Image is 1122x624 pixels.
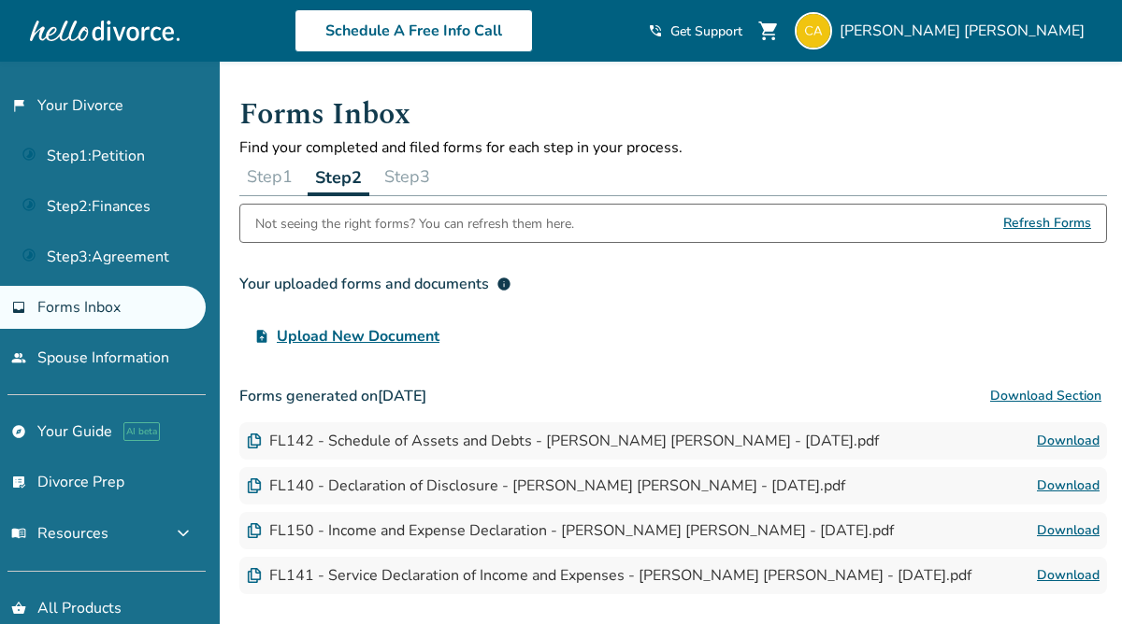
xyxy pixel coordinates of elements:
span: menu_book [11,526,26,541]
span: upload_file [254,329,269,344]
span: people [11,350,26,365]
span: info [496,277,511,291]
h3: Forms generated on [DATE] [239,377,1107,415]
span: phone_in_talk [648,23,663,38]
a: Download [1037,475,1100,497]
iframe: Chat Widget [1028,534,1122,624]
img: Document [247,433,262,448]
button: Step1 [239,158,300,195]
span: expand_more [172,522,194,545]
div: Your uploaded forms and documents [239,273,511,295]
span: [PERSON_NAME] [PERSON_NAME] [840,21,1092,41]
img: Document [247,478,262,493]
button: Step3 [377,158,438,195]
div: FL142 - Schedule of Assets and Debts - [PERSON_NAME] [PERSON_NAME] - [DATE].pdf [247,431,879,451]
a: phone_in_talkGet Support [648,22,742,40]
div: FL140 - Declaration of Disclosure - [PERSON_NAME] [PERSON_NAME] - [DATE].pdf [247,475,845,496]
a: Download [1037,519,1100,542]
button: Step2 [308,158,369,196]
img: coriaitken@gmail.com [795,12,832,50]
span: Upload New Document [277,325,439,347]
div: FL150 - Income and Expense Declaration - [PERSON_NAME] [PERSON_NAME] - [DATE].pdf [247,520,894,541]
span: inbox [11,300,26,315]
img: Document [247,568,262,583]
a: Download [1037,430,1100,452]
span: Get Support [670,22,742,40]
span: shopping_cart [757,20,780,42]
span: explore [11,424,26,439]
img: Document [247,523,262,538]
h1: Forms Inbox [239,92,1107,137]
span: Forms Inbox [37,297,121,318]
span: flag_2 [11,98,26,113]
span: shopping_basket [11,601,26,616]
div: FL141 - Service Declaration of Income and Expenses - [PERSON_NAME] [PERSON_NAME] - [DATE].pdf [247,565,971,586]
span: Refresh Forms [1003,205,1091,242]
div: Not seeing the right forms? You can refresh them here. [255,205,574,242]
span: list_alt_check [11,475,26,489]
button: Download Section [985,377,1107,415]
p: Find your completed and filed forms for each step in your process. [239,137,1107,158]
span: Resources [11,523,108,544]
span: AI beta [123,422,160,441]
a: Schedule A Free Info Call [295,9,533,52]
